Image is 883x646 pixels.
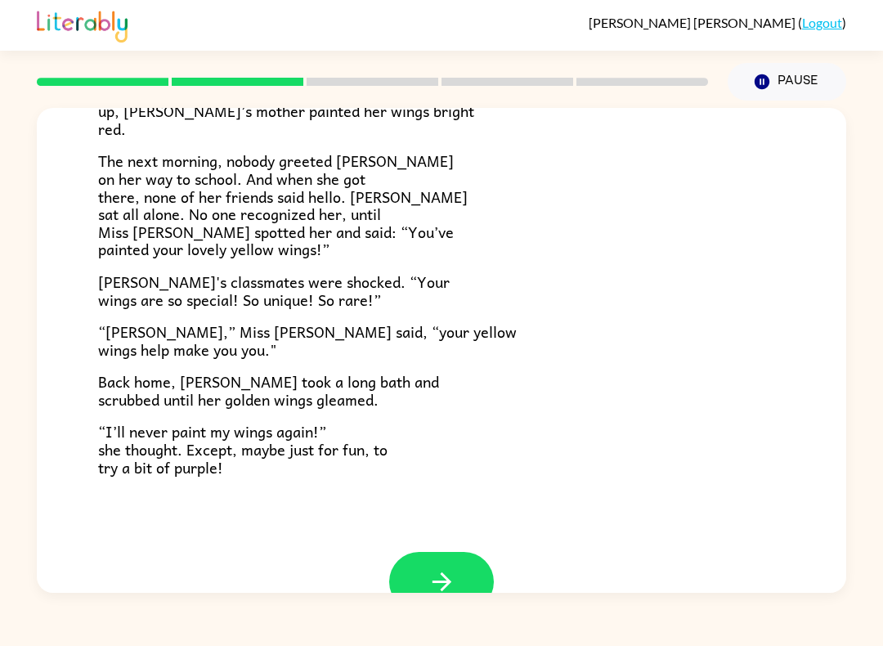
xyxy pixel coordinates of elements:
[802,15,842,30] a: Logout
[589,15,846,30] div: ( )
[98,270,450,312] span: [PERSON_NAME]'s classmates were shocked. “Your wings are so special! So unique! So rare!”
[37,7,128,43] img: Literably
[589,15,798,30] span: [PERSON_NAME] [PERSON_NAME]
[728,63,846,101] button: Pause
[98,419,388,478] span: “I’ll never paint my wings again!” she thought. Except, maybe just for fun, to try a bit of purple!
[98,320,517,361] span: “[PERSON_NAME],” Miss [PERSON_NAME] said, “your yellow wings help make you you."
[98,149,468,261] span: The next morning, nobody greeted [PERSON_NAME] on her way to school. And when she got there, none...
[98,370,439,411] span: Back home, [PERSON_NAME] took a long bath and scrubbed until her golden wings gleamed.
